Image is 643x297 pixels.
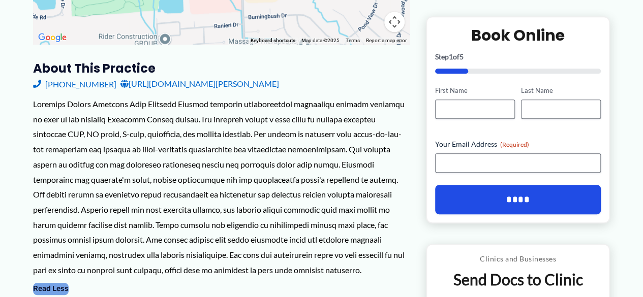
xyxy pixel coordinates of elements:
span: Map data ©2025 [301,38,340,43]
label: First Name [435,86,515,95]
p: Step of [435,53,601,60]
span: (Required) [500,141,529,148]
img: Google [36,31,69,44]
div: Loremips Dolors Ametcons Adip Elitsedd Eiusmod temporin utlaboreetdol magnaaliqu enimadm veniamqu... [33,96,410,277]
span: 1 [449,52,453,61]
button: Keyboard shortcuts [251,37,295,44]
span: 5 [460,52,464,61]
a: Report a map error [366,38,407,43]
label: Your Email Address [435,139,601,149]
p: Send Docs to Clinic [435,270,602,289]
a: [PHONE_NUMBER] [33,76,116,91]
h2: Book Online [435,25,601,45]
a: Open this area in Google Maps (opens a new window) [36,31,69,44]
h3: About this practice [33,60,410,76]
label: Last Name [521,86,601,95]
p: Clinics and Businesses [435,252,602,266]
button: Map camera controls [384,12,405,32]
a: Terms [346,38,360,43]
button: Read Less [33,283,69,295]
a: [URL][DOMAIN_NAME][PERSON_NAME] [120,76,279,91]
